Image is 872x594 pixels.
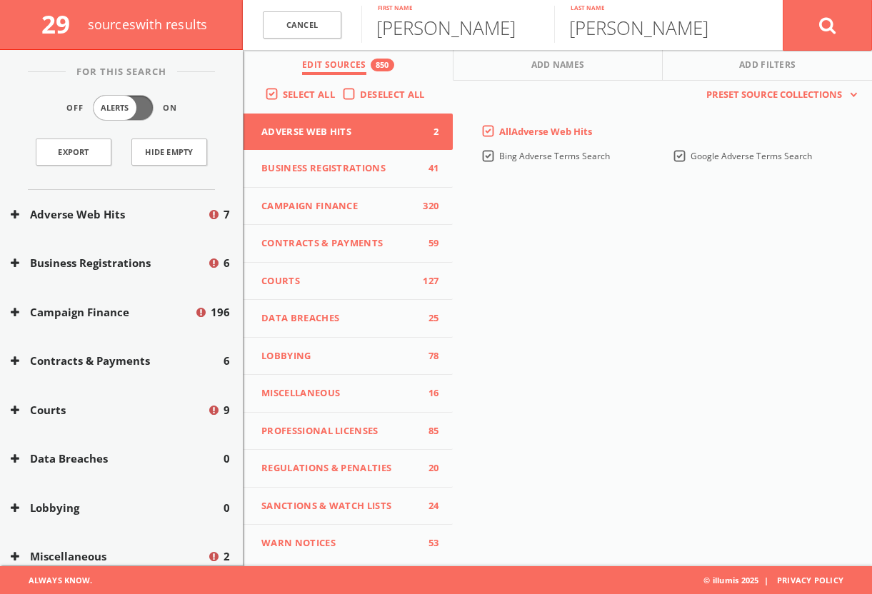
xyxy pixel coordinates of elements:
[244,375,453,413] button: Miscellaneous16
[417,424,438,438] span: 85
[261,424,417,438] span: Professional Licenses
[283,88,335,101] span: Select All
[244,338,453,376] button: Lobbying78
[261,274,417,288] span: Courts
[417,536,438,550] span: 53
[244,150,453,188] button: Business Registrations41
[417,236,438,251] span: 59
[663,50,872,81] button: Add Filters
[11,255,207,271] button: Business Registrations
[11,500,224,516] button: Lobbying
[11,304,194,321] button: Campaign Finance
[302,59,366,75] span: Edit Sources
[88,16,208,33] span: source s with results
[261,386,417,401] span: Miscellaneous
[244,413,453,450] button: Professional Licenses85
[244,50,453,81] button: Edit Sources850
[417,199,438,213] span: 320
[224,402,230,418] span: 9
[244,450,453,488] button: Regulations & Penalties20
[261,349,417,363] span: Lobbying
[499,125,592,138] span: All Adverse Web Hits
[261,461,417,475] span: Regulations & Penalties
[261,236,417,251] span: Contracts & Payments
[244,488,453,525] button: Sanctions & Watch Lists24
[131,139,207,166] button: Hide Empty
[224,500,230,516] span: 0
[777,575,843,585] a: Privacy Policy
[41,7,82,41] span: 29
[224,206,230,223] span: 7
[224,255,230,271] span: 6
[417,311,438,326] span: 25
[66,102,84,114] span: Off
[244,263,453,301] button: Courts127
[244,114,453,151] button: Adverse Web Hits2
[224,450,230,467] span: 0
[371,59,394,71] div: 850
[417,461,438,475] span: 20
[244,188,453,226] button: Campaign Finance320
[261,125,417,139] span: Adverse Web Hits
[699,88,858,102] button: Preset Source Collections
[11,450,224,467] button: Data Breaches
[531,59,585,75] span: Add Names
[699,88,849,102] span: Preset Source Collections
[417,499,438,513] span: 24
[758,575,774,585] span: |
[163,102,177,114] span: On
[11,353,224,369] button: Contracts & Payments
[11,548,207,565] button: Miscellaneous
[66,65,177,79] span: For This Search
[417,274,438,288] span: 127
[261,499,417,513] span: Sanctions & Watch Lists
[739,59,796,75] span: Add Filters
[417,125,438,139] span: 2
[360,88,425,101] span: Deselect All
[11,206,207,223] button: Adverse Web Hits
[691,150,812,162] span: Google Adverse Terms Search
[417,349,438,363] span: 78
[244,225,453,263] button: Contracts & Payments59
[261,536,417,550] span: WARN Notices
[261,161,417,176] span: Business Registrations
[224,353,230,369] span: 6
[417,161,438,176] span: 41
[244,300,453,338] button: Data Breaches25
[244,525,453,562] button: WARN Notices53
[417,386,438,401] span: 16
[261,199,417,213] span: Campaign Finance
[263,11,341,39] a: Cancel
[453,50,663,81] button: Add Names
[224,548,230,565] span: 2
[11,402,207,418] button: Courts
[36,139,111,166] a: Export
[211,304,230,321] span: 196
[261,311,417,326] span: Data Breaches
[499,150,610,162] span: Bing Adverse Terms Search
